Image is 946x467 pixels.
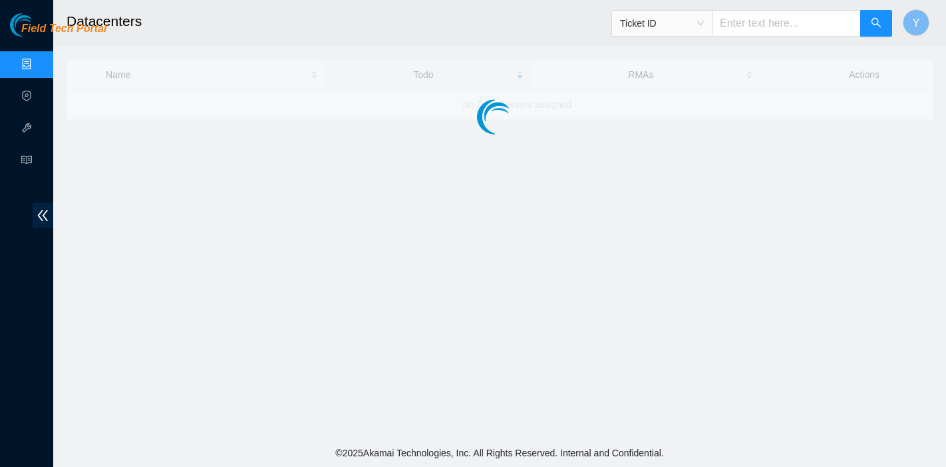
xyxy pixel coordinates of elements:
[903,9,929,36] button: Y
[21,23,106,35] span: Field Tech Portal
[53,439,946,467] footer: © 2025 Akamai Technologies, Inc. All Rights Reserved. Internal and Confidential.
[712,10,861,37] input: Enter text here...
[33,203,53,228] span: double-left
[620,13,704,33] span: Ticket ID
[913,15,920,31] span: Y
[10,24,106,41] a: Akamai TechnologiesField Tech Portal
[10,13,67,37] img: Akamai Technologies
[21,149,32,175] span: read
[860,10,892,37] button: search
[871,17,881,30] span: search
